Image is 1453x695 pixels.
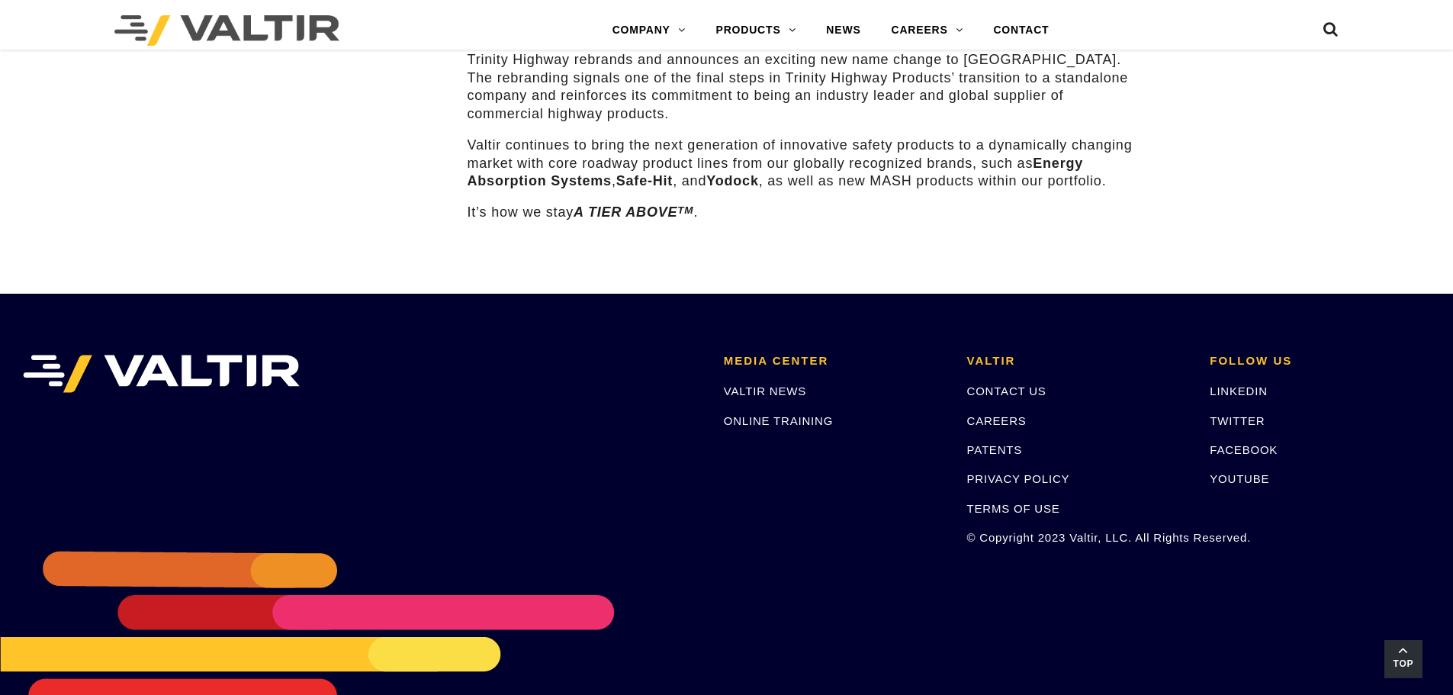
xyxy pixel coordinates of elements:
a: PRODUCTS [701,15,812,46]
sup: TM [677,204,693,216]
em: A TIER ABOVE [574,204,693,220]
a: LINKEDIN [1210,385,1268,397]
strong: Safe-Hit [616,173,673,188]
a: ONLINE TRAINING [724,414,833,427]
a: CONTACT [978,15,1064,46]
h2: MEDIA CENTER [724,355,944,368]
a: Top [1384,640,1422,678]
a: FACEBOOK [1210,443,1278,456]
a: PATENTS [967,443,1023,456]
img: Valtir [114,15,339,46]
a: VALTIR NEWS [724,385,806,397]
p: © Copyright 2023 Valtir, LLC. All Rights Reserved. [967,529,1188,546]
h2: VALTIR [967,355,1188,368]
a: COMPANY [597,15,701,46]
img: VALTIR [23,355,300,393]
p: Trinity Highway rebrands and announces an exciting new name change to [GEOGRAPHIC_DATA]. The rebr... [468,51,1143,123]
a: YOUTUBE [1210,472,1269,485]
a: PRIVACY POLICY [967,472,1070,485]
strong: Yodock [706,173,758,188]
span: Top [1384,655,1422,673]
p: Valtir continues to bring the next generation of innovative safety products to a dynamically chan... [468,137,1143,190]
a: CAREERS [876,15,979,46]
p: It’s how we stay . [468,204,1143,221]
a: NEWS [811,15,876,46]
h2: FOLLOW US [1210,355,1430,368]
a: TWITTER [1210,414,1265,427]
a: CAREERS [967,414,1027,427]
a: CONTACT US [967,385,1046,397]
a: TERMS OF USE [967,502,1060,515]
